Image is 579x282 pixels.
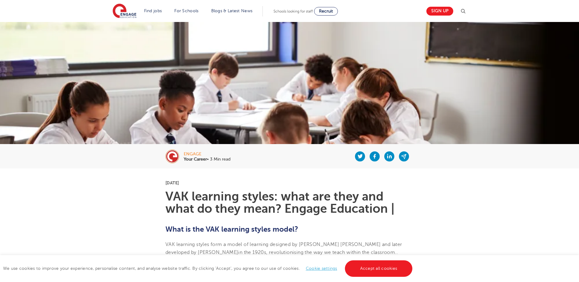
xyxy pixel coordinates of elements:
[426,7,453,16] a: Sign up
[165,242,402,255] span: VAK learning styles form a model of learning designed by [PERSON_NAME] [PERSON_NAME] and later de...
[184,157,230,161] p: • 3 Min read
[319,9,333,13] span: Recruit
[314,7,338,16] a: Recruit
[184,152,230,156] div: engage
[184,157,207,161] b: Your Career
[306,266,337,271] a: Cookie settings
[211,9,253,13] a: Blogs & Latest News
[113,4,136,19] img: Engage Education
[165,225,298,233] b: What is the VAK learning styles model?
[273,9,313,13] span: Schools looking for staff
[165,190,414,215] h1: VAK learning styles: what are they and what do they mean? Engage Education |
[165,181,414,185] p: [DATE]
[238,250,396,255] span: in the 1920s, revolutionising the way we teach within the classroom.
[345,260,413,277] a: Accept all cookies
[144,9,162,13] a: Find jobs
[3,266,414,271] span: We use cookies to improve your experience, personalise content, and analyse website traffic. By c...
[174,9,198,13] a: For Schools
